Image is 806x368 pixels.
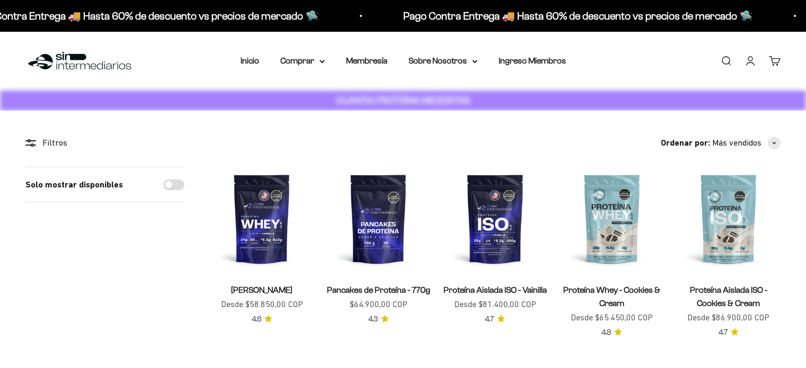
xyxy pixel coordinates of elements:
[712,136,761,150] span: Más vendidos
[221,298,303,311] sale-price: Desde $58.850,00 COP
[601,327,622,338] a: 4.84.8 de 5.0 estrellas
[25,136,184,150] div: Filtros
[601,327,611,338] span: 4.8
[368,313,378,325] span: 4.3
[571,311,653,325] sale-price: Desde $65.450,00 COP
[252,313,261,325] span: 4.8
[402,7,751,24] p: Pago Contra Entrega 🚚 Hasta 60% de descuento vs precios de mercado 🛸
[327,285,430,294] a: Pancakes de Proteína - 770g
[280,54,325,68] summary: Comprar
[499,56,566,65] a: Ingreso Miembros
[350,298,408,311] sale-price: $64.900,00 COP
[409,54,477,68] summary: Sobre Nosotros
[563,285,660,308] a: Proteína Whey - Cookies & Cream
[368,313,389,325] a: 4.34.3 de 5.0 estrellas
[336,95,470,106] strong: CUANTA PROTEÍNA NECESITAS
[25,178,123,192] label: Solo mostrar disponibles
[485,313,505,325] a: 4.74.7 de 5.0 estrellas
[712,136,781,150] button: Más vendidos
[444,285,547,294] a: Proteína Aislada ISO - Vainilla
[231,285,293,294] a: [PERSON_NAME]
[241,56,259,65] a: Inicio
[346,56,387,65] a: Membresía
[719,327,739,338] a: 4.74.7 de 5.0 estrellas
[454,298,536,311] sale-price: Desde $81.400,00 COP
[485,313,494,325] span: 4.7
[252,313,272,325] a: 4.84.8 de 5.0 estrellas
[661,136,710,150] span: Ordenar por:
[687,311,769,325] sale-price: Desde $86.900,00 COP
[719,327,728,338] span: 4.7
[690,285,767,308] a: Proteína Aislada ISO - Cookies & Cream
